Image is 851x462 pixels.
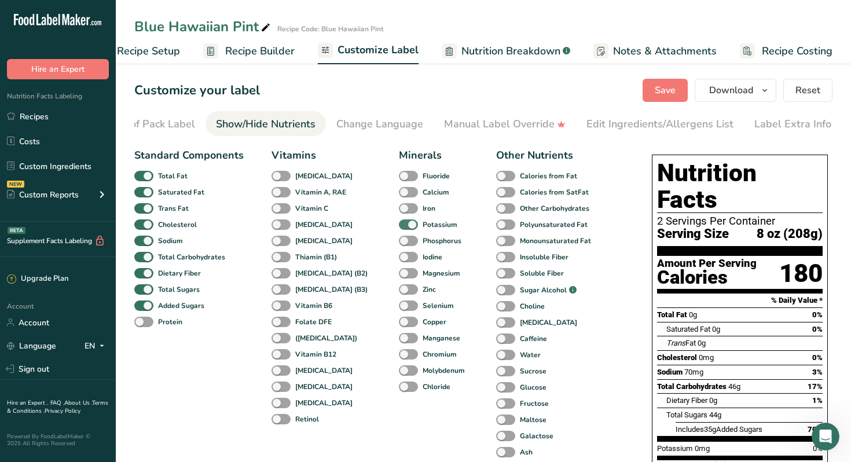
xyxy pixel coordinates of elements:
[272,148,371,163] div: Vitamins
[423,317,446,327] b: Copper
[657,160,823,213] h1: Nutrition Facts
[783,79,832,102] button: Reset
[295,236,353,246] b: [MEDICAL_DATA]
[295,317,332,327] b: Folate DFE
[338,42,419,58] span: Customize Label
[95,38,180,64] a: Recipe Setup
[295,203,328,214] b: Vitamin C
[295,268,368,278] b: [MEDICAL_DATA] (B2)
[699,353,714,362] span: 0mg
[45,407,80,415] a: Privacy Policy
[295,382,353,392] b: [MEDICAL_DATA]
[695,79,776,102] button: Download
[812,353,823,362] span: 0%
[461,43,560,59] span: Nutrition Breakdown
[762,43,832,59] span: Recipe Costing
[117,43,180,59] span: Recipe Setup
[520,187,589,197] b: Calories from SatFat
[158,171,188,181] b: Total Fat
[613,43,717,59] span: Notes & Attachments
[520,301,545,311] b: Choline
[295,219,353,230] b: [MEDICAL_DATA]
[295,300,332,311] b: Vitamin B6
[295,349,336,360] b: Vitamin B12
[520,236,591,246] b: Monounsaturated Fat
[657,258,757,269] div: Amount Per Serving
[795,83,820,97] span: Reset
[740,38,832,64] a: Recipe Costing
[657,215,823,227] div: 2 Servings Per Container
[399,148,468,163] div: Minerals
[423,333,460,343] b: Manganese
[134,148,244,163] div: Standard Components
[666,396,707,405] span: Dietary Fiber
[158,219,197,230] b: Cholesterol
[520,317,577,328] b: [MEDICAL_DATA]
[666,325,710,333] span: Saturated Fat
[277,24,384,34] div: Recipe Code: Blue Hawaiian Pint
[7,336,56,356] a: Language
[657,227,729,241] span: Serving Size
[7,189,79,201] div: Custom Reports
[423,203,435,214] b: Iron
[520,219,588,230] b: Polyunsaturated Fat
[158,268,201,278] b: Dietary Fiber
[657,353,697,362] span: Cholesterol
[754,116,831,132] div: Label Extra Info
[423,171,450,181] b: Fluoride
[158,300,204,311] b: Added Sugars
[709,83,753,97] span: Download
[643,79,688,102] button: Save
[7,181,24,188] div: NEW
[808,382,823,391] span: 17%
[64,399,92,407] a: About Us .
[216,116,316,132] div: Show/Hide Nutrients
[295,171,353,181] b: [MEDICAL_DATA]
[812,310,823,319] span: 0%
[520,252,568,262] b: Insoluble Fiber
[158,236,183,246] b: Sodium
[8,227,25,234] div: BETA
[520,415,546,425] b: Maltose
[520,366,546,376] b: Sucrose
[812,368,823,376] span: 3%
[496,148,595,163] div: Other Nutrients
[158,203,189,214] b: Trans Fat
[657,294,823,307] section: % Daily Value *
[712,325,720,333] span: 0g
[709,396,717,405] span: 0g
[158,187,204,197] b: Saturated Fat
[7,433,109,447] div: Powered By FoodLabelMaker © 2025 All Rights Reserved
[423,252,442,262] b: Iodine
[442,38,570,64] a: Nutrition Breakdown
[520,382,546,393] b: Glucose
[423,187,449,197] b: Calcium
[812,423,839,450] iframe: Intercom live chat
[520,171,577,181] b: Calories from Fat
[812,396,823,405] span: 1%
[593,38,717,64] a: Notes & Attachments
[134,81,260,100] h1: Customize your label
[698,339,706,347] span: 0g
[520,268,564,278] b: Soluble Fiber
[520,447,533,457] b: Ash
[50,399,64,407] a: FAQ .
[676,425,762,434] span: Includes Added Sugars
[7,59,109,79] button: Hire an Expert
[423,236,461,246] b: Phosphorus
[203,38,295,64] a: Recipe Builder
[102,116,195,132] div: Front of Pack Label
[295,187,346,197] b: Vitamin A, RAE
[158,252,225,262] b: Total Carbohydrates
[7,273,68,285] div: Upgrade Plan
[444,116,566,132] div: Manual Label Override
[85,339,109,353] div: EN
[158,317,182,327] b: Protein
[423,300,454,311] b: Selenium
[295,333,357,343] b: ([MEDICAL_DATA])
[336,116,423,132] div: Change Language
[423,365,465,376] b: Molybdenum
[757,227,823,241] span: 8 oz (208g)
[684,368,703,376] span: 70mg
[655,83,676,97] span: Save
